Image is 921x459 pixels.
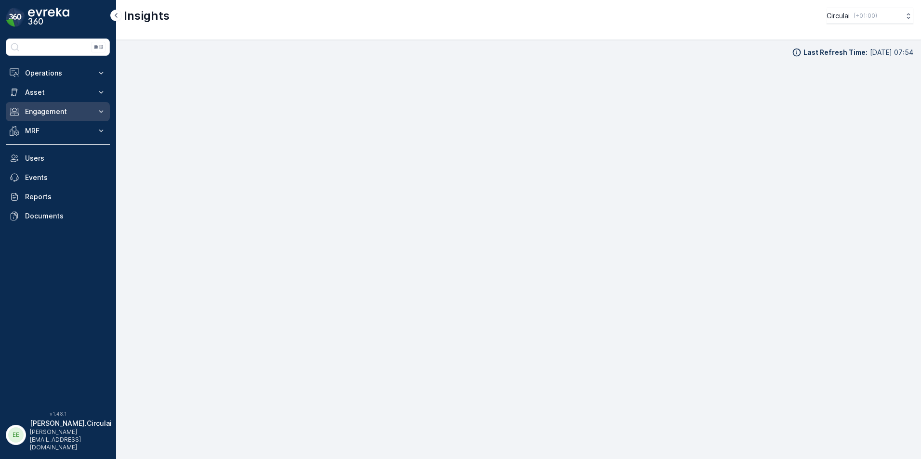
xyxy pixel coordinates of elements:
[803,48,868,57] p: Last Refresh Time :
[827,11,850,21] p: Circulai
[6,64,110,83] button: Operations
[25,68,91,78] p: Operations
[25,107,91,116] p: Engagement
[30,419,112,428] p: [PERSON_NAME].Circulai
[25,126,91,136] p: MRF
[827,8,913,24] button: Circulai(+01:00)
[25,173,106,182] p: Events
[6,168,110,187] a: Events
[854,12,877,20] p: ( +01:00 )
[28,8,69,27] img: logo_dark-DEwI_e13.png
[6,149,110,168] a: Users
[870,48,913,57] p: [DATE] 07:54
[6,411,110,417] span: v 1.48.1
[6,8,25,27] img: logo
[6,419,110,451] button: EE[PERSON_NAME].Circulai[PERSON_NAME][EMAIL_ADDRESS][DOMAIN_NAME]
[25,211,106,221] p: Documents
[8,427,24,443] div: EE
[25,192,106,202] p: Reports
[6,187,110,206] a: Reports
[93,43,103,51] p: ⌘B
[25,88,91,97] p: Asset
[124,8,170,24] p: Insights
[6,102,110,121] button: Engagement
[6,83,110,102] button: Asset
[6,206,110,226] a: Documents
[6,121,110,140] button: MRF
[30,428,112,451] p: [PERSON_NAME][EMAIL_ADDRESS][DOMAIN_NAME]
[25,153,106,163] p: Users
